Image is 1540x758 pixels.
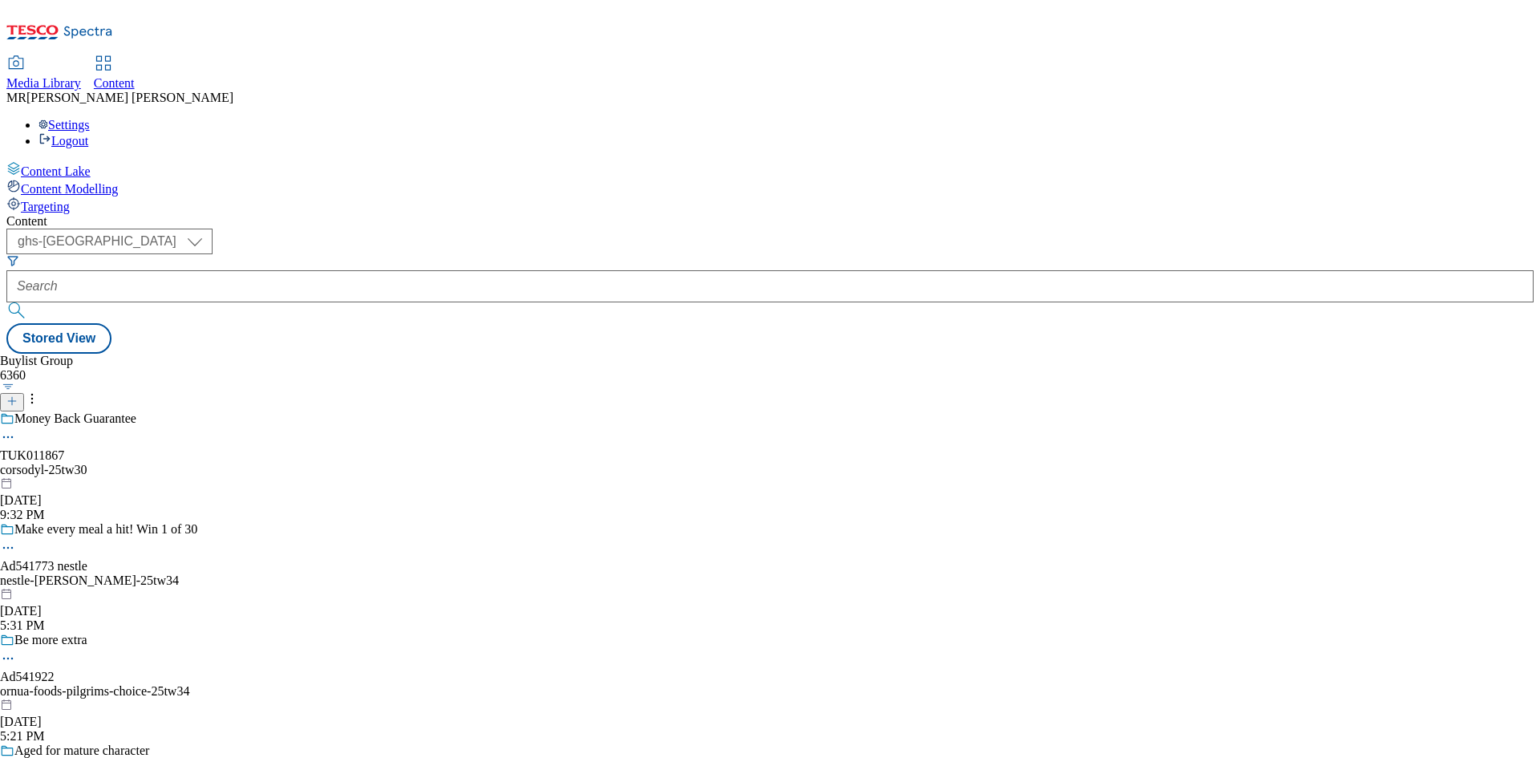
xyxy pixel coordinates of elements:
[14,411,136,426] div: Money Back Guarantee
[6,76,81,90] span: Media Library
[6,323,111,354] button: Stored View
[38,118,90,132] a: Settings
[6,254,19,267] svg: Search Filters
[6,214,1534,229] div: Content
[21,200,70,213] span: Targeting
[14,522,197,537] div: Make every meal a hit! Win 1 of 30
[6,179,1534,197] a: Content Modelling
[6,197,1534,214] a: Targeting
[38,134,88,148] a: Logout
[21,182,118,196] span: Content Modelling
[6,91,26,104] span: MR
[94,57,135,91] a: Content
[26,91,233,104] span: [PERSON_NAME] [PERSON_NAME]
[14,633,87,647] div: Be more extra
[6,57,81,91] a: Media Library
[6,270,1534,302] input: Search
[21,164,91,178] span: Content Lake
[94,76,135,90] span: Content
[6,161,1534,179] a: Content Lake
[14,744,149,758] div: Aged for mature character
